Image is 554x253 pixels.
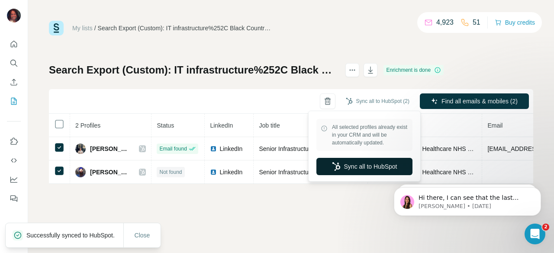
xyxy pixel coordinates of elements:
li: / [94,24,96,32]
span: Not found [159,168,182,176]
img: Surfe Logo [49,21,64,35]
button: actions [345,63,359,77]
button: Search [7,55,21,71]
span: LinkedIn [219,168,242,176]
button: Enrich CSV [7,74,21,90]
button: Sync all to HubSpot [316,158,412,175]
span: Black Country Healthcare NHS Foundation Trust [383,144,477,153]
span: Job title [259,122,280,129]
button: Use Surfe API [7,153,21,168]
span: LinkedIn [219,144,242,153]
span: [PERSON_NAME] [90,168,130,176]
div: Search Export (Custom): IT infrastructure%252C Black Country Healthcare NHS Foundation Trust - [D... [98,24,271,32]
img: Avatar [7,9,21,22]
button: Use Surfe on LinkedIn [7,134,21,149]
span: Email found [159,145,187,153]
button: Feedback [7,191,21,206]
p: 51 [473,17,480,28]
span: Email [487,122,502,129]
span: LinkedIn [210,122,233,129]
iframe: Intercom notifications message [381,169,554,230]
span: Senior Infrastructure Engineer [259,145,340,152]
p: 4,923 [436,17,454,28]
img: Avatar [75,167,86,177]
span: 2 [542,224,549,231]
span: 2 Profiles [75,122,100,129]
button: My lists [7,93,21,109]
h1: Search Export (Custom): IT infrastructure%252C Black Country Healthcare NHS Foundation Trust - [D... [49,63,338,77]
span: Close [135,231,150,240]
button: Quick start [7,36,21,52]
a: My lists [72,25,93,32]
span: [PERSON_NAME] [90,144,130,153]
p: Successfully synced to HubSpot. [26,231,122,240]
img: Avatar [75,144,86,154]
span: All selected profiles already exist in your CRM and will be automatically updated. [332,123,408,147]
span: Status [157,122,174,129]
button: Dashboard [7,172,21,187]
span: Senior Infrastructure Engineer [259,169,340,176]
span: Black Country Healthcare NHS Foundation Trust [383,168,477,176]
button: Sync all to HubSpot (2) [340,95,415,108]
img: LinkedIn logo [210,169,217,176]
button: Close [129,227,156,243]
span: Find all emails & mobiles (2) [441,97,518,106]
button: Find all emails & mobiles (2) [420,93,529,109]
iframe: Intercom live chat [525,224,545,244]
img: LinkedIn logo [210,145,217,152]
button: Buy credits [495,16,535,29]
div: Enrichment is done [383,65,444,75]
